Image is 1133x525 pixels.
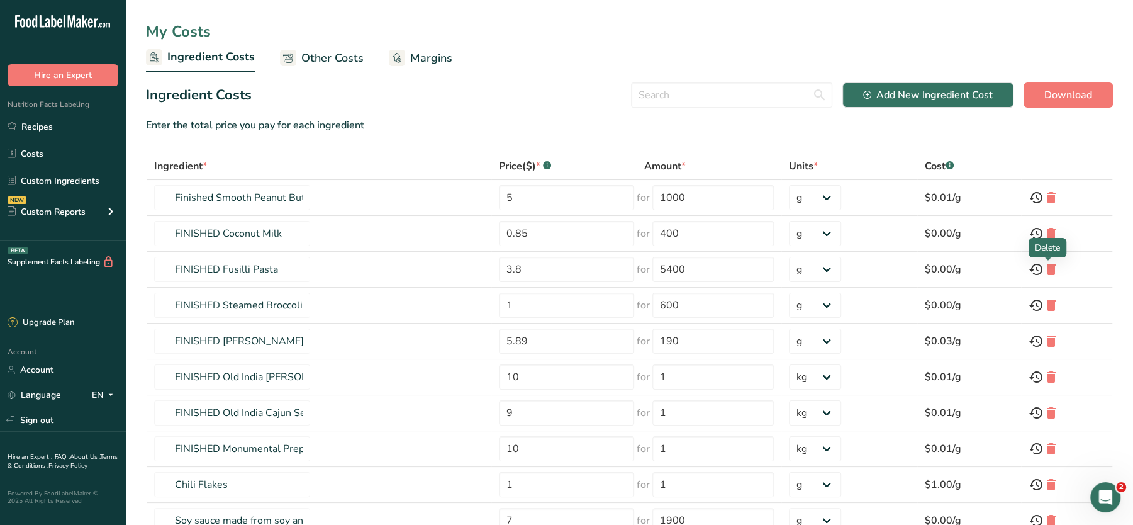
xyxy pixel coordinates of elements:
[917,359,1021,395] td: $0.01/g
[8,490,118,505] div: Powered By FoodLabelMaker © 2025 All Rights Reserved
[637,298,650,313] span: for
[789,159,818,174] div: Units
[917,288,1021,324] td: $0.00/g
[146,43,255,73] a: Ingredient Costs
[1035,241,1060,254] div: Delete
[917,467,1021,503] td: $1.00/g
[8,384,61,406] a: Language
[637,441,650,456] span: for
[126,20,1133,43] div: My Costs
[644,159,686,174] div: Amount
[631,82,832,108] input: Search
[55,453,70,461] a: FAQ .
[637,190,650,205] span: for
[917,395,1021,431] td: $0.01/g
[917,324,1021,359] td: $0.03/g
[70,453,100,461] a: About Us .
[8,317,74,329] div: Upgrade Plan
[863,87,993,103] div: Add New Ingredient Cost
[154,159,207,174] div: Ingredient
[8,247,28,254] div: BETA
[301,50,364,67] span: Other Costs
[8,453,118,470] a: Terms & Conditions .
[8,64,118,86] button: Hire an Expert
[637,477,650,492] span: for
[917,252,1021,288] td: $0.00/g
[637,370,650,385] span: for
[410,50,452,67] span: Margins
[1116,482,1126,492] span: 2
[8,205,86,218] div: Custom Reports
[917,431,1021,467] td: $0.01/g
[146,118,1113,133] div: Enter the total price you pay for each ingredient
[917,216,1021,252] td: $0.00/g
[167,48,255,65] span: Ingredient Costs
[1090,482,1120,512] iframe: Intercom live chat
[925,159,954,174] div: Cost
[637,262,650,277] span: for
[8,196,26,204] div: NEW
[842,82,1013,108] button: Add New Ingredient Cost
[1044,87,1092,103] span: Download
[389,44,452,72] a: Margins
[146,85,252,106] h2: Ingredient Costs
[48,461,87,470] a: Privacy Policy
[8,453,52,461] a: Hire an Expert .
[637,334,650,349] span: for
[637,405,650,421] span: for
[280,44,364,72] a: Other Costs
[499,159,551,174] div: Price($)
[637,226,650,241] span: for
[917,180,1021,216] td: $0.01/g
[1024,82,1113,108] button: Download
[92,388,118,403] div: EN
